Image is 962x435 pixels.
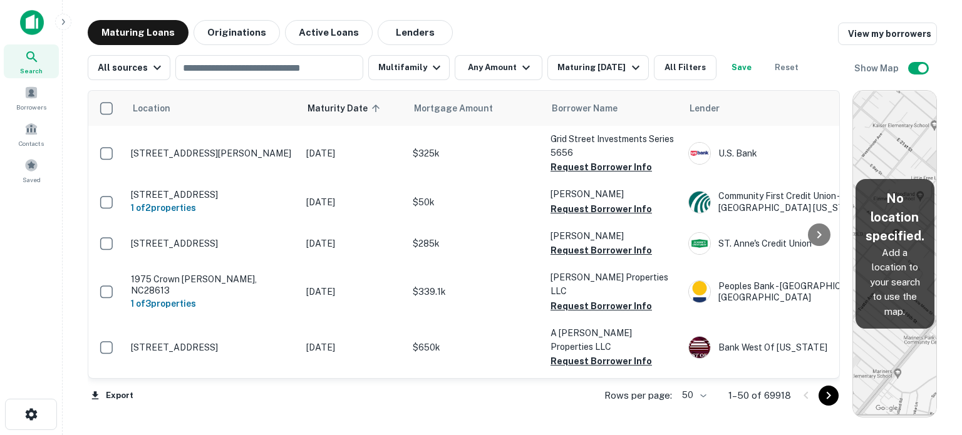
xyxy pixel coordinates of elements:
[689,143,710,164] img: picture
[4,117,59,151] a: Contacts
[4,153,59,187] a: Saved
[413,195,538,209] p: $50k
[306,146,400,160] p: [DATE]
[98,60,165,75] div: All sources
[551,187,676,201] p: [PERSON_NAME]
[131,342,294,353] p: [STREET_ADDRESS]
[131,201,294,215] h6: 1 of 2 properties
[866,189,924,245] h5: No location specified.
[378,20,453,45] button: Lenders
[306,237,400,250] p: [DATE]
[677,386,708,404] div: 50
[547,55,648,80] button: Maturing [DATE]
[20,10,44,35] img: capitalize-icon.png
[721,55,762,80] button: Save your search to get updates of matches that match your search criteria.
[308,101,384,116] span: Maturity Date
[125,91,300,126] th: Location
[767,55,807,80] button: Reset
[414,101,509,116] span: Mortgage Amount
[838,23,937,45] a: View my borrowers
[654,55,716,80] button: All Filters
[853,91,936,417] img: map-placeholder.webp
[690,101,720,116] span: Lender
[132,101,170,116] span: Location
[688,190,876,213] div: Community First Credit Union - [GEOGRAPHIC_DATA] [US_STATE]
[688,280,876,303] div: Peoples Bank - [GEOGRAPHIC_DATA], [GEOGRAPHIC_DATA]
[688,336,876,359] div: Bank West Of [US_STATE]
[23,175,41,185] span: Saved
[551,132,676,160] p: Grid Street Investments Series 5656
[19,138,44,148] span: Contacts
[551,243,652,258] button: Request Borrower Info
[899,335,962,395] iframe: Chat Widget
[689,192,710,213] img: picture
[131,148,294,159] p: [STREET_ADDRESS][PERSON_NAME]
[544,91,682,126] th: Borrower Name
[306,340,400,354] p: [DATE]
[4,44,59,78] a: Search
[16,102,46,112] span: Borrowers
[682,91,882,126] th: Lender
[413,340,538,354] p: $650k
[688,142,876,165] div: U.s. Bank
[285,20,373,45] button: Active Loans
[728,388,791,403] p: 1–50 of 69918
[552,101,618,116] span: Borrower Name
[854,61,901,75] h6: Show Map
[413,285,538,299] p: $339.1k
[604,388,672,403] p: Rows per page:
[131,274,294,296] p: 1975 Crown [PERSON_NAME], NC28613
[689,281,710,302] img: picture
[306,285,400,299] p: [DATE]
[551,270,676,298] p: [PERSON_NAME] Properties LLC
[4,81,59,115] a: Borrowers
[131,238,294,249] p: [STREET_ADDRESS]
[866,245,924,319] p: Add a location to your search to use the map.
[455,55,542,80] button: Any Amount
[88,20,189,45] button: Maturing Loans
[368,55,450,80] button: Multifamily
[20,66,43,76] span: Search
[406,91,544,126] th: Mortgage Amount
[557,60,643,75] div: Maturing [DATE]
[88,386,137,405] button: Export
[819,386,839,406] button: Go to next page
[131,297,294,310] h6: 1 of 3 properties
[306,195,400,209] p: [DATE]
[551,326,676,354] p: A [PERSON_NAME] Properties LLC
[689,233,710,254] img: picture
[300,91,406,126] th: Maturity Date
[551,299,652,314] button: Request Borrower Info
[413,146,538,160] p: $325k
[131,189,294,200] p: [STREET_ADDRESS]
[551,160,652,175] button: Request Borrower Info
[551,354,652,369] button: Request Borrower Info
[551,202,652,217] button: Request Borrower Info
[688,232,876,255] div: ST. Anne's Credit Union
[413,237,538,250] p: $285k
[194,20,280,45] button: Originations
[88,55,170,80] button: All sources
[689,337,710,358] img: picture
[551,229,676,243] p: [PERSON_NAME]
